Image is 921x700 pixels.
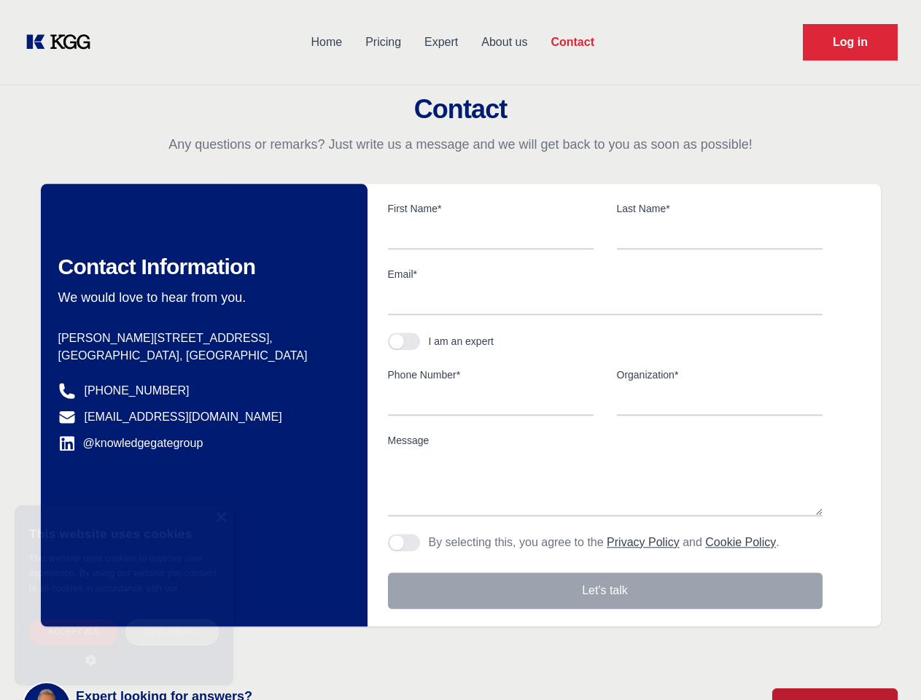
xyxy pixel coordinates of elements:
[125,619,219,645] div: Decline all
[58,435,203,452] a: @knowledgegategroup
[29,553,217,594] span: This website uses cookies to improve user experience. By using our website you consent to all coo...
[18,136,903,153] p: Any questions or remarks? Just write us a message and we will get back to you as soon as possible!
[848,630,921,700] iframe: Chat Widget
[58,347,344,365] p: [GEOGRAPHIC_DATA], [GEOGRAPHIC_DATA]
[388,267,823,281] label: Email*
[29,584,207,607] a: Cookie Policy
[58,330,344,347] p: [PERSON_NAME][STREET_ADDRESS],
[539,23,606,61] a: Contact
[413,23,470,61] a: Expert
[388,201,594,216] label: First Name*
[299,23,354,61] a: Home
[803,24,898,61] a: Request Demo
[607,536,680,548] a: Privacy Policy
[58,254,344,280] h2: Contact Information
[354,23,413,61] a: Pricing
[18,95,903,124] h2: Contact
[29,619,118,645] div: Accept all
[85,382,190,400] a: [PHONE_NUMBER]
[215,513,226,524] div: Close
[429,534,780,551] p: By selecting this, you agree to the and .
[617,367,823,382] label: Organization*
[388,572,823,609] button: Let's talk
[388,367,594,382] label: Phone Number*
[58,289,344,306] p: We would love to hear from you.
[429,334,494,349] div: I am an expert
[23,31,102,54] a: KOL Knowledge Platform: Talk to Key External Experts (KEE)
[29,516,219,551] div: This website uses cookies
[617,201,823,216] label: Last Name*
[388,433,823,448] label: Message
[85,408,282,426] a: [EMAIL_ADDRESS][DOMAIN_NAME]
[705,536,776,548] a: Cookie Policy
[470,23,539,61] a: About us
